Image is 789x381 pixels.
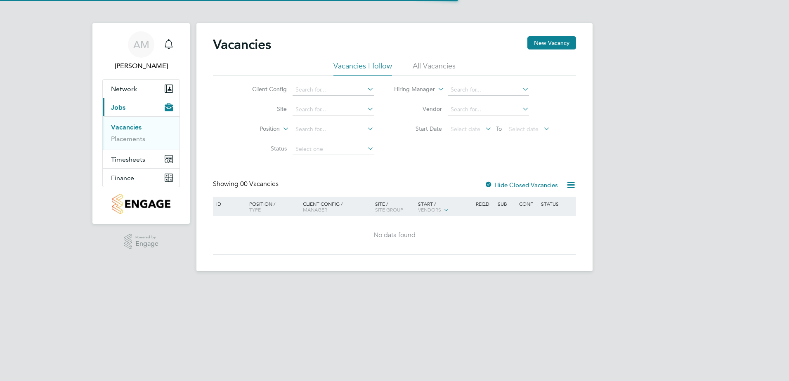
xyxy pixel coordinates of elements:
[496,197,517,211] div: Sub
[448,84,529,96] input: Search for...
[239,85,287,93] label: Client Config
[527,36,576,49] button: New Vacancy
[303,206,327,213] span: Manager
[135,240,158,247] span: Engage
[111,135,145,143] a: Placements
[111,155,145,163] span: Timesheets
[249,206,261,213] span: Type
[333,61,392,76] li: Vacancies I follow
[111,103,125,111] span: Jobs
[394,125,442,132] label: Start Date
[451,125,480,133] span: Select date
[103,150,180,168] button: Timesheets
[539,197,575,211] div: Status
[135,234,158,241] span: Powered by
[213,180,280,188] div: Showing
[394,105,442,113] label: Vendor
[133,39,149,50] span: AM
[474,197,495,211] div: Reqd
[92,23,190,224] nav: Main navigation
[112,194,170,214] img: countryside-properties-logo-retina.png
[103,98,180,116] button: Jobs
[484,181,558,189] label: Hide Closed Vacancies
[124,234,159,249] a: Powered byEngage
[416,197,474,217] div: Start /
[494,123,504,134] span: To
[293,143,374,155] input: Select one
[293,84,374,96] input: Search for...
[243,197,301,216] div: Position /
[418,206,441,213] span: Vendors
[293,124,374,135] input: Search for...
[413,61,456,76] li: All Vacancies
[103,169,180,187] button: Finance
[111,174,134,182] span: Finance
[375,206,403,213] span: Site Group
[111,85,137,93] span: Network
[517,197,539,211] div: Conf
[214,231,575,240] div: No data found
[103,116,180,150] div: Jobs
[111,123,142,131] a: Vacancies
[239,145,287,152] label: Status
[102,31,180,71] a: AM[PERSON_NAME]
[448,104,529,115] input: Search for...
[509,125,539,133] span: Select date
[301,197,373,216] div: Client Config /
[103,80,180,98] button: Network
[232,125,280,133] label: Position
[239,105,287,113] label: Site
[240,180,279,188] span: 00 Vacancies
[214,197,243,211] div: ID
[373,197,416,216] div: Site /
[387,85,435,94] label: Hiring Manager
[102,61,180,71] span: Ashley Menz
[293,104,374,115] input: Search for...
[102,194,180,214] a: Go to home page
[213,36,271,53] h2: Vacancies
